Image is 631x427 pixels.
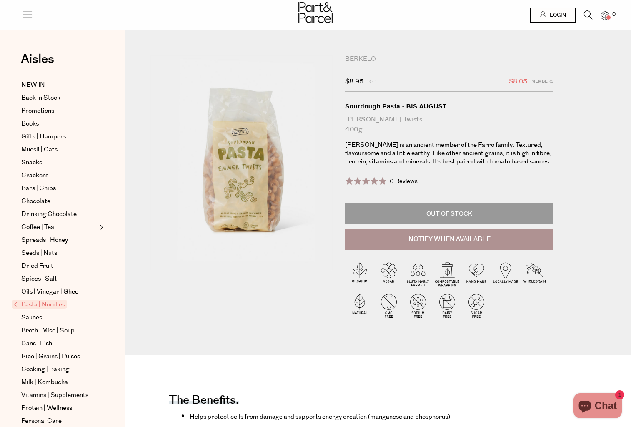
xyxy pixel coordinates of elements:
a: Protein | Wellness [21,403,97,413]
div: Berkelo [345,55,553,63]
span: Bars | Chips [21,183,56,193]
a: Sauces [21,313,97,323]
img: P_P-ICONS-Live_Bec_V11_Vegan.svg [374,259,403,289]
a: Snacks [21,158,97,168]
span: Coffee | Tea [21,222,54,232]
span: Pasta | Noodles [12,300,67,309]
span: Cooking | Baking [21,364,69,374]
span: Books [21,119,39,129]
a: Crackers [21,171,97,181]
span: Personal Care [21,416,62,426]
span: $8.95 [345,76,363,87]
a: Broth | Miso | Soup [21,326,97,336]
span: Broth | Miso | Soup [21,326,75,336]
div: Sourdough Pasta - BIS AUGUST [345,102,553,111]
a: Spices | Salt [21,274,97,284]
img: P_P-ICONS-Live_Bec_V11_GMO_Free.svg [374,291,403,320]
span: Rice | Grains | Pulses [21,352,80,362]
a: Muesli | Oats [21,145,97,155]
img: Part&Parcel [298,2,333,23]
a: NEW IN [21,80,97,90]
button: Notify When Available [345,229,553,250]
span: Members [531,76,553,87]
a: Spreads | Honey [21,235,97,245]
span: Crackers [21,171,48,181]
a: Pasta | Noodles [14,300,97,310]
img: P_P-ICONS-Live_Bec_V11_Sodium_Free.svg [403,291,433,320]
p: [PERSON_NAME] is an ancient member of the Farro family. Textured, flavoursome and a little earthy... [345,141,553,166]
img: P_P-ICONS-Live_Bec_V11_Handmade.svg [462,259,491,289]
span: Dried Fruit [21,261,53,271]
span: 6 Reviews [390,177,418,186]
span: Helps protect cells from damage and supports energy creation (manganese and phosphorus) [190,412,450,421]
inbox-online-store-chat: Shopify online store chat [571,393,624,420]
a: Aisles [21,53,54,74]
span: Chocolate [21,196,50,206]
img: P_P-ICONS-Live_Bec_V11_Sugar_Free.svg [462,291,491,320]
a: Cans | Fish [21,339,97,349]
a: Vitamins | Supplements [21,390,97,400]
span: Login [548,12,566,19]
span: RRP [368,76,376,87]
img: P_P-ICONS-Live_Bec_V11_Dairy_Free.svg [433,291,462,320]
span: Milk | Kombucha [21,377,68,387]
a: Seeds | Nuts [21,248,97,258]
span: NEW IN [21,80,45,90]
a: Chocolate [21,196,97,206]
a: Bars | Chips [21,183,97,193]
span: Snacks [21,158,42,168]
img: P_P-ICONS-Live_Bec_V11_Natural.svg [345,291,374,320]
span: 0 [610,11,618,18]
img: P_P-ICONS-Live_Bec_V11_Organic.svg [345,259,374,289]
span: Gifts | Hampers [21,132,66,142]
a: Drinking Chocolate [21,209,97,219]
span: Spreads | Honey [21,235,68,245]
a: Milk | Kombucha [21,377,97,387]
a: Books [21,119,97,129]
span: Promotions [21,106,54,116]
span: Vitamins | Supplements [21,390,88,400]
a: Promotions [21,106,97,116]
span: Protein | Wellness [21,403,72,413]
span: Back In Stock [21,93,60,103]
span: Seeds | Nuts [21,248,57,258]
a: Cooking | Baking [21,364,97,374]
a: Oils | Vinegar | Ghee [21,287,97,297]
span: Aisles [21,50,54,68]
img: P_P-ICONS-Live_Bec_V11_Locally_Made_2.svg [491,259,520,289]
a: Back In Stock [21,93,97,103]
img: P_P-ICONS-Live_Bec_V11_Sustainable_Farmed.svg [403,259,433,289]
a: Gifts | Hampers [21,132,97,142]
span: Spices | Salt [21,274,57,284]
span: $8.05 [509,76,527,87]
span: Drinking Chocolate [21,209,77,219]
div: [PERSON_NAME] Twists 400g [345,115,553,135]
a: Personal Care [21,416,97,426]
button: Expand/Collapse Coffee | Tea [98,222,103,232]
a: Login [530,8,576,23]
span: Muesli | Oats [21,145,58,155]
h4: The benefits. [169,399,239,404]
a: Dried Fruit [21,261,97,271]
a: 0 [601,11,609,20]
a: Rice | Grains | Pulses [21,352,97,362]
span: Oils | Vinegar | Ghee [21,287,78,297]
span: Sauces [21,313,42,323]
span: Cans | Fish [21,339,52,349]
p: Out of Stock [345,203,553,224]
img: P_P-ICONS-Live_Bec_V11_Wholegrain.svg [520,259,549,289]
img: P_P-ICONS-Live_Bec_V11_Compostable_Wrapping.svg [433,259,462,289]
a: Coffee | Tea [21,222,97,232]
